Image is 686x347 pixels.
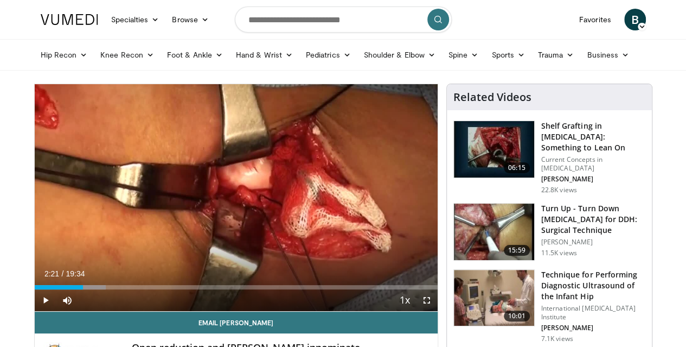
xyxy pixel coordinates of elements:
[442,44,485,66] a: Spine
[624,9,646,30] a: B
[453,203,645,261] a: 15:59 Turn Up - Turn Down [MEDICAL_DATA] for DDH: Surgical Technique [PERSON_NAME] 11.5K views
[161,44,229,66] a: Foot & Ankle
[62,269,64,278] span: /
[580,44,636,66] a: Business
[485,44,531,66] a: Sports
[531,44,581,66] a: Trauma
[105,9,166,30] a: Specialties
[394,289,416,311] button: Playback Rate
[541,238,645,247] p: [PERSON_NAME]
[504,311,530,321] span: 10:01
[504,162,530,173] span: 06:15
[541,269,645,302] h3: Technique for Performing Diagnostic Ultrasound of the Infant Hip
[357,44,442,66] a: Shoulder & Elbow
[35,289,56,311] button: Play
[299,44,357,66] a: Pediatrics
[541,304,645,321] p: International [MEDICAL_DATA] Institute
[573,9,618,30] a: Favorites
[34,44,94,66] a: Hip Recon
[41,14,98,25] img: VuMedi Logo
[541,335,573,343] p: 7.1K views
[94,44,161,66] a: Knee Recon
[56,289,78,311] button: Mute
[35,312,438,333] a: Email [PERSON_NAME]
[541,203,645,236] h3: Turn Up - Turn Down [MEDICAL_DATA] for DDH: Surgical Technique
[454,270,534,326] img: 7f522bcd-aa55-495e-9b3d-2415a6d43c18.150x105_q85_crop-smart_upscale.jpg
[541,175,645,184] p: [PERSON_NAME]
[454,204,534,260] img: 323661_0000_1.png.150x105_q85_crop-smart_upscale.jpg
[541,324,645,332] p: [PERSON_NAME]
[416,289,438,311] button: Fullscreen
[541,155,645,173] p: Current Concepts in [MEDICAL_DATA]
[235,7,452,33] input: Search topics, interventions
[541,249,577,257] p: 11.5K views
[504,245,530,256] span: 15:59
[35,285,438,289] div: Progress Bar
[453,121,645,194] a: 06:15 Shelf Grafting in [MEDICAL_DATA]: Something to Lean On Current Concepts in [MEDICAL_DATA] [...
[454,121,534,178] img: 6a56c852-449d-4c3f-843a-e2e05107bc3e.150x105_q85_crop-smart_upscale.jpg
[229,44,299,66] a: Hand & Wrist
[453,91,531,104] h4: Related Videos
[66,269,85,278] span: 19:34
[541,186,577,194] p: 22.8K views
[453,269,645,343] a: 10:01 Technique for Performing Diagnostic Ultrasound of the Infant Hip International [MEDICAL_DAT...
[44,269,59,278] span: 2:21
[165,9,215,30] a: Browse
[541,121,645,153] h3: Shelf Grafting in [MEDICAL_DATA]: Something to Lean On
[35,84,438,312] video-js: Video Player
